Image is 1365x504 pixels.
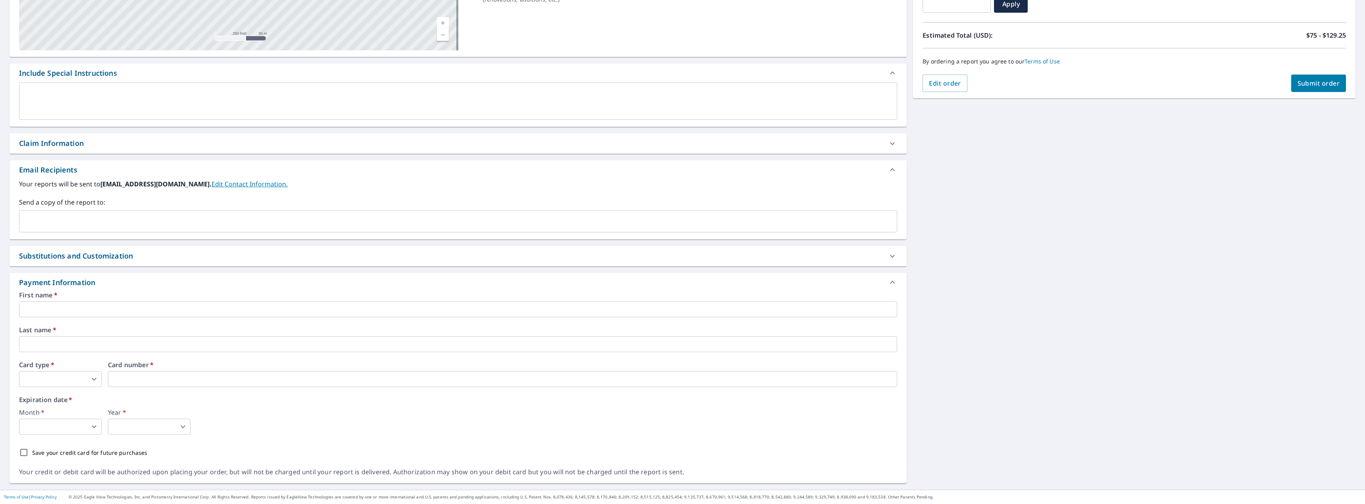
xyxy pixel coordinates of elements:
[100,180,211,188] b: [EMAIL_ADDRESS][DOMAIN_NAME].
[923,58,1346,65] p: By ordering a report you agree to our
[1291,75,1346,92] button: Submit order
[19,327,897,333] label: Last name
[929,79,961,88] span: Edit order
[69,494,1361,500] p: © 2025 Eagle View Technologies, Inc. and Pictometry International Corp. All Rights Reserved. Repo...
[19,409,102,416] label: Month
[19,292,897,298] label: First name
[4,494,29,500] a: Terms of Use
[108,362,897,368] label: Card number
[923,75,967,92] button: Edit order
[19,419,102,435] div: ​
[32,448,148,457] p: Save your credit card for future purchases
[19,138,84,149] div: Claim Information
[19,197,897,207] label: Send a copy of the report to:
[19,468,897,477] div: Your credit or debit card will be authorized upon placing your order, but will not be charged unt...
[10,160,907,179] div: Email Recipients
[923,31,1134,40] p: Estimated Total (USD):
[211,180,288,188] a: EditContactInfo
[19,277,98,288] div: Payment Information
[1298,79,1340,88] span: Submit order
[31,494,57,500] a: Privacy Policy
[10,133,907,153] div: Claim Information
[437,29,449,41] a: Current Level 17, Zoom Out
[108,409,190,416] label: Year
[19,68,117,79] div: Include Special Instructions
[19,251,133,261] div: Substitutions and Customization
[19,362,102,368] label: Card type
[10,246,907,266] div: Substitutions and Customization
[4,494,57,499] p: |
[19,371,102,387] div: ​
[108,419,190,435] div: ​
[1306,31,1346,40] p: $75 - $129.25
[10,273,907,292] div: Payment Information
[19,397,897,403] label: Expiration date
[1025,57,1060,65] a: Terms of Use
[19,179,897,189] label: Your reports will be sent to
[437,17,449,29] a: Current Level 17, Zoom In
[19,165,77,175] div: Email Recipients
[10,63,907,82] div: Include Special Instructions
